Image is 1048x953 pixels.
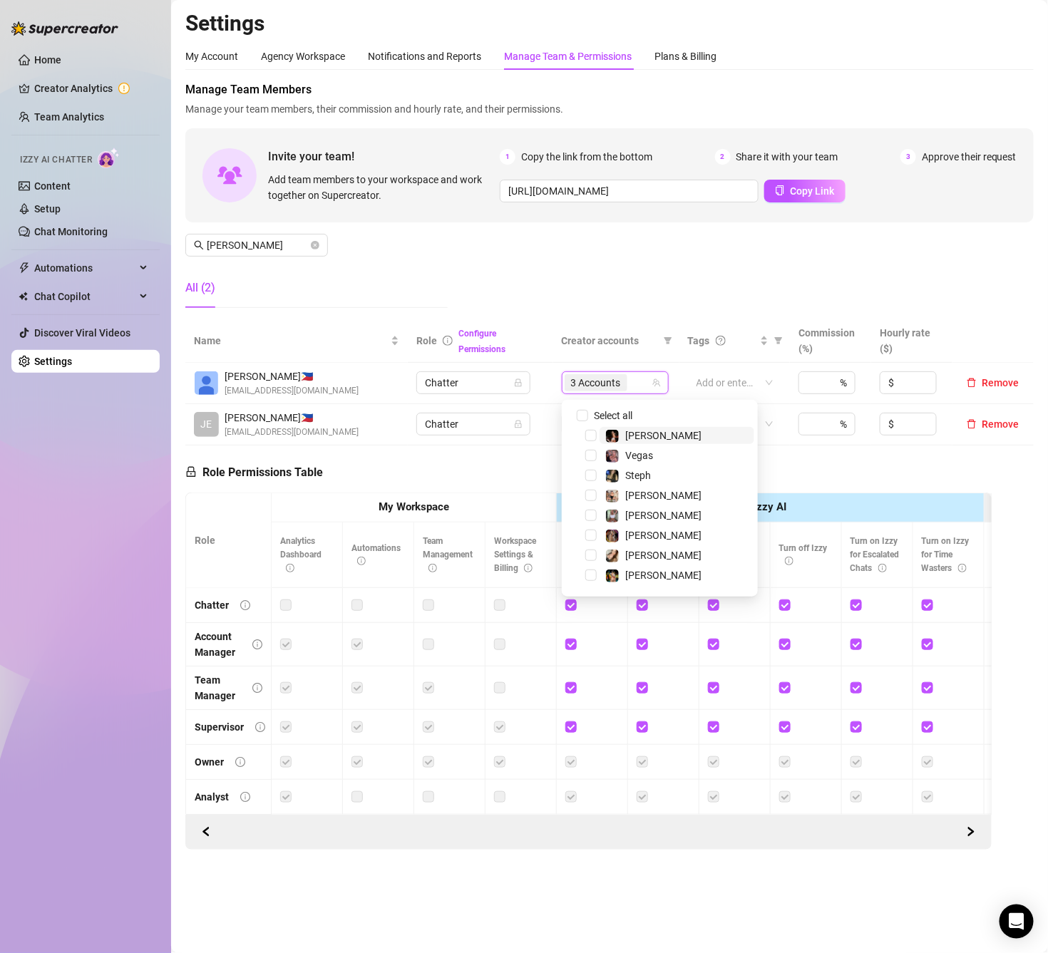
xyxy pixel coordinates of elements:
div: Agency Workspace [261,48,345,64]
button: close-circle [311,241,319,249]
span: Team Management [423,536,473,573]
span: Select tree node [585,450,597,461]
span: filter [664,336,672,345]
div: Plans & Billing [654,48,716,64]
span: Manage your team members, their commission and hourly rate, and their permissions. [185,101,1034,117]
img: Jill [606,530,619,542]
span: Approve their request [922,149,1017,165]
a: Home [34,54,61,66]
span: [PERSON_NAME] 🇵🇭 [225,410,359,426]
span: Add team members to your workspace and work together on Supercreator. [268,172,494,203]
span: delete [967,419,977,429]
span: Name [194,333,388,349]
img: Jill [606,570,619,582]
span: [PERSON_NAME] [625,550,702,561]
div: Chatter [195,597,229,613]
span: Chat Copilot [34,285,135,308]
img: Dana [606,490,619,503]
span: info-circle [443,336,453,346]
span: Select tree node [585,530,597,541]
span: info-circle [357,557,366,565]
div: Manage Team & Permissions [504,48,632,64]
span: JE [201,416,212,432]
span: [PERSON_NAME] [625,570,702,581]
span: team [652,378,661,387]
span: 3 Accounts [571,375,621,391]
span: [PERSON_NAME] [625,430,702,441]
a: Creator Analytics exclamation-circle [34,77,148,100]
th: Role [186,493,272,588]
span: lock [185,466,197,478]
span: info-circle [958,564,967,572]
span: Chatter [425,413,522,435]
span: Automations [34,257,135,279]
span: search [194,240,204,250]
span: 2 [715,149,731,165]
div: All (2) [185,279,215,297]
img: logo-BBDzfeDw.svg [11,21,118,36]
span: Copy Link [791,185,835,197]
span: Select all [588,408,638,423]
span: right [966,827,976,837]
span: Steph [625,470,651,481]
span: [PERSON_NAME] [625,490,702,501]
div: Team Manager [195,672,241,704]
th: Hourly rate ($) [871,319,952,363]
th: Name [185,319,408,363]
div: Analyst [195,789,229,805]
span: Analytics Dashboard [280,536,322,573]
img: Sara [606,510,619,522]
span: Automations [351,543,401,567]
span: info-circle [240,600,250,610]
span: Remove [982,418,1019,430]
span: Select tree node [585,570,597,581]
button: Scroll Forward [195,820,217,843]
span: Select tree node [585,510,597,521]
a: Content [34,180,71,192]
span: Turn off Izzy [779,543,828,567]
th: Commission (%) [790,319,871,363]
span: info-circle [524,564,533,572]
img: Chat Copilot [19,292,28,302]
span: [PERSON_NAME] [625,510,702,521]
a: Team Analytics [34,111,104,123]
span: left [201,827,211,837]
span: 1 [500,149,515,165]
button: Remove [961,374,1025,391]
input: Search members [207,237,308,253]
span: filter [661,330,675,351]
span: Select tree node [585,470,597,481]
span: Select tree node [585,550,597,561]
span: Izzy AI Chatter [20,153,92,167]
span: info-circle [252,639,262,649]
img: Steph [606,470,619,483]
span: Share it with your team [736,149,838,165]
a: Settings [34,356,72,367]
span: 3 [900,149,916,165]
strong: Izzy AI [754,500,786,513]
span: [EMAIL_ADDRESS][DOMAIN_NAME] [225,384,359,398]
span: info-circle [235,757,245,767]
h5: Role Permissions Table [185,464,323,481]
div: Notifications and Reports [368,48,481,64]
span: Select tree node [585,490,597,501]
span: thunderbolt [19,262,30,274]
div: Account Manager [195,629,241,660]
span: Manage Team Members [185,81,1034,98]
span: 3 Accounts [565,374,627,391]
span: [PERSON_NAME] [625,530,702,541]
span: Copy the link from the bottom [521,149,652,165]
div: My Account [185,48,238,64]
span: Select tree node [585,430,597,441]
a: Chat Monitoring [34,226,108,237]
span: copy [775,185,785,195]
span: question-circle [716,336,726,346]
span: info-circle [785,557,793,565]
span: info-circle [878,564,887,572]
span: info-circle [428,564,437,572]
span: Turn on Izzy for Escalated Chats [851,536,900,573]
div: Open Intercom Messenger [1000,905,1034,939]
span: info-circle [252,683,262,693]
span: Tags [688,333,710,349]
